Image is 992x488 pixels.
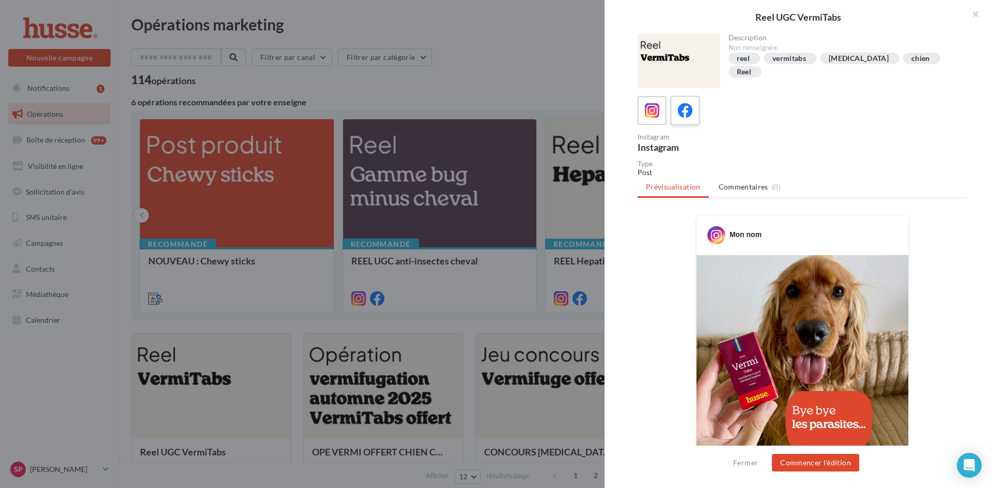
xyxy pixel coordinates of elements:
span: Commentaires [719,182,768,192]
div: Reel [737,68,751,76]
div: reel [737,55,750,62]
div: vermitabs [772,55,806,62]
div: Instagram [638,143,798,152]
div: Reel UGC VermiTabs [621,12,975,22]
div: Instagram [638,133,798,140]
div: Open Intercom Messenger [957,453,982,478]
div: [MEDICAL_DATA] [829,55,889,62]
div: Non renseignée [729,43,959,53]
button: Fermer [729,456,762,469]
div: Description [729,34,959,41]
div: Type [638,160,967,167]
span: (0) [772,183,781,191]
button: Commencer l'édition [772,454,859,471]
div: Post [638,167,967,178]
div: chien [911,55,930,62]
div: Mon nom [730,229,762,240]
